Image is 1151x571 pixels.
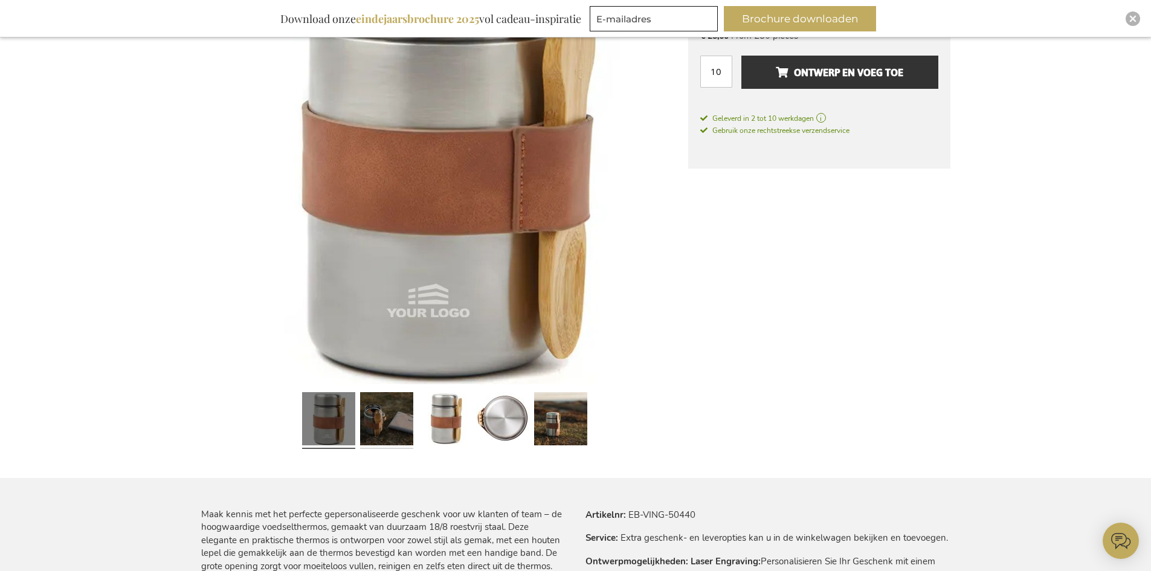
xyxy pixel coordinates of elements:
[741,56,938,89] button: Ontwerp en voeg toe
[1126,11,1140,26] div: Close
[700,126,850,135] span: Gebruik onze rechtstreekse verzendservice
[1129,15,1136,22] img: Close
[476,387,529,454] a: Personalised Miles Food Thermos
[776,63,903,82] span: Ontwerp en voeg toe
[700,113,938,124] a: Geleverd in 2 tot 10 werkdagen
[275,6,587,31] div: Download onze vol cadeau-inspiratie
[302,387,355,454] a: Personalised Miles Food Thermos
[724,6,876,31] button: Brochure downloaden
[360,387,413,454] a: Personalised Miles Food Thermos
[356,11,479,26] b: eindejaarsbrochure 2025
[691,555,761,567] strong: Laser Engraving:
[700,124,850,136] a: Gebruik onze rechtstreekse verzendservice
[534,387,587,454] a: Personalised Miles Food Thermos
[590,6,721,35] form: marketing offers and promotions
[1103,523,1139,559] iframe: belco-activator-frame
[590,6,718,31] input: E-mailadres
[418,387,471,454] a: Personalised Miles Food Thermos
[700,56,732,88] input: Aantal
